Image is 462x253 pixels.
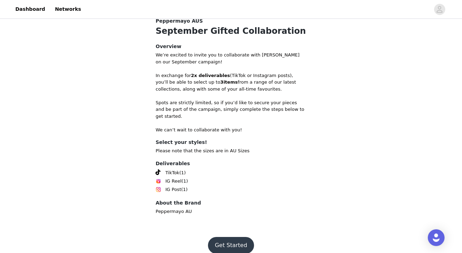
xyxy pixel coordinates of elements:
[156,208,306,215] p: Peppermayo AU
[156,139,306,146] h4: Select your styles!
[220,79,223,85] strong: 3
[156,17,203,25] span: Peppermayo AUS
[51,1,85,17] a: Networks
[11,1,49,17] a: Dashboard
[156,127,306,133] p: We can’t wait to collaborate with you!
[156,99,306,120] p: Spots are strictly limited, so if you’d like to secure your pieces and be part of the campaign, s...
[156,72,306,93] p: In exchange for (TikTok or Instagram posts), you’ll be able to select up to from a range of our l...
[156,147,306,154] p: Please note that the sizes are in AU Sizes
[436,4,443,15] div: avatar
[156,160,306,167] h4: Deliverables
[156,178,161,184] img: Instagram Reels Icon
[156,187,161,192] img: Instagram Icon
[165,169,179,176] span: TikTok
[181,186,187,193] span: (1)
[165,178,181,185] span: IG Reel
[156,199,306,207] h4: About the Brand
[156,25,306,37] h1: September Gifted Collaboration
[428,229,445,246] div: Open Intercom Messenger
[223,79,238,85] strong: items
[156,52,306,65] p: We’re excited to invite you to collaborate with [PERSON_NAME] on our September campaign!
[179,169,186,176] span: (1)
[181,178,188,185] span: (1)
[156,43,306,50] h4: Overview
[191,73,230,78] strong: 2x deliverables
[165,186,181,193] span: IG Post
